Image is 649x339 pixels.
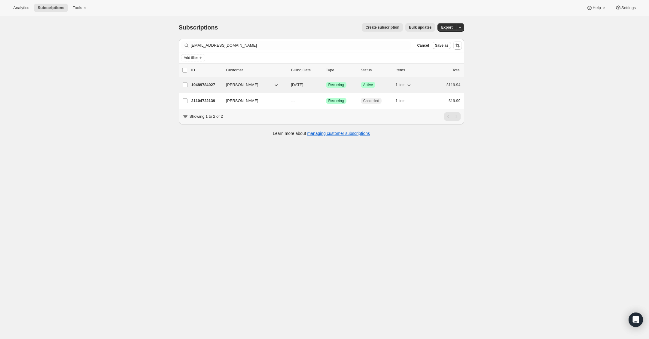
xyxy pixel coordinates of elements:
button: Export [437,23,456,32]
span: Create subscription [365,25,399,30]
span: Add filter [184,55,198,60]
p: Total [452,67,460,73]
div: Open Intercom Messenger [629,313,643,327]
button: Save as [433,42,451,49]
span: 1 item [396,82,406,87]
button: Tools [69,4,92,12]
p: 19489784027 [191,82,221,88]
span: Tools [73,5,82,10]
span: Export [441,25,452,30]
button: [PERSON_NAME] [223,80,283,90]
nav: Pagination [444,112,461,121]
div: 21104722139[PERSON_NAME]---SuccessRecurringCancelled1 item£19.99 [191,97,461,105]
button: Analytics [10,4,33,12]
span: [DATE] [291,82,303,87]
input: Filter subscribers [191,41,411,50]
button: Sort the results [453,41,462,50]
button: Cancel [415,42,431,49]
button: Subscriptions [34,4,68,12]
span: Bulk updates [409,25,431,30]
button: [PERSON_NAME] [223,96,283,106]
p: Billing Date [291,67,321,73]
span: Recurring [328,82,344,87]
p: Learn more about [273,130,370,136]
span: Settings [621,5,636,10]
span: --- [291,98,295,103]
p: ID [191,67,221,73]
button: 1 item [396,81,412,89]
button: Add filter [181,54,205,61]
span: Help [593,5,601,10]
span: Cancel [417,43,429,48]
span: Subscriptions [38,5,64,10]
span: £19.99 [449,98,461,103]
div: 19489784027[PERSON_NAME][DATE]SuccessRecurringSuccessActive1 item£119.94 [191,81,461,89]
div: IDCustomerBilling DateTypeStatusItemsTotal [191,67,461,73]
p: 21104722139 [191,98,221,104]
div: Type [326,67,356,73]
button: Settings [612,4,639,12]
span: Recurring [328,98,344,103]
span: Active [363,82,373,87]
span: Subscriptions [179,24,218,31]
p: Showing 1 to 2 of 2 [190,114,223,120]
button: Help [583,4,610,12]
button: Bulk updates [405,23,435,32]
a: managing customer subscriptions [307,131,370,136]
span: [PERSON_NAME] [226,82,258,88]
div: Items [396,67,426,73]
p: Status [361,67,391,73]
span: Analytics [13,5,29,10]
span: £119.94 [446,82,461,87]
span: 1 item [396,98,406,103]
p: Customer [226,67,286,73]
span: [PERSON_NAME] [226,98,258,104]
span: Cancelled [363,98,379,103]
button: Create subscription [362,23,403,32]
button: 1 item [396,97,412,105]
span: Save as [435,43,449,48]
